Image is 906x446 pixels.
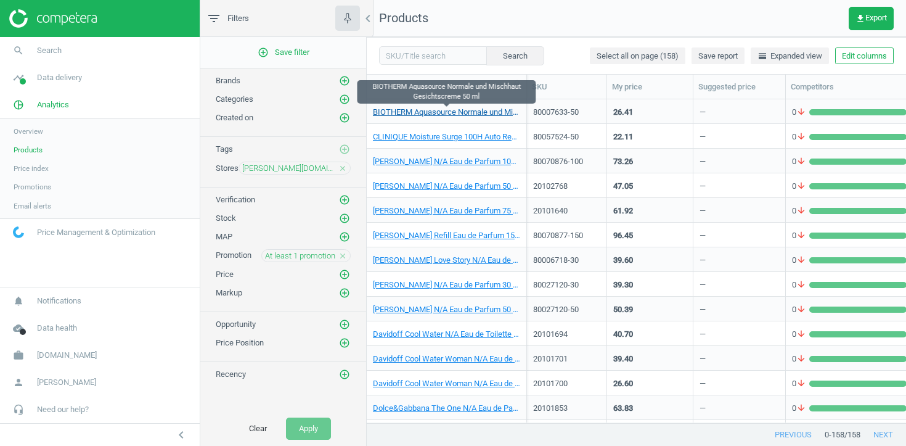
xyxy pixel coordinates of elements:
span: Brands [216,76,240,85]
div: 61.92 [613,205,633,217]
i: pie_chart_outlined [7,93,30,117]
span: 0 [792,279,809,291]
span: [PERSON_NAME][DOMAIN_NAME] [242,163,335,174]
i: close [338,252,347,260]
button: add_circle_outline [338,143,351,155]
i: arrow_downward [796,230,806,241]
i: arrow_downward [796,378,806,389]
div: 22.11 [613,131,633,142]
a: CLINIQUE Moisture Surge 100H Auto Replenishing Hydrator Gesichtscreme 50 ml [373,131,520,142]
i: add_circle_outline [339,75,350,86]
span: / 158 [844,429,860,440]
button: get_appExport [849,7,894,30]
i: arrow_downward [796,255,806,266]
div: 20101700 [533,378,600,389]
div: — [700,255,706,270]
div: 80006718-30 [533,255,600,266]
button: add_circle_outline [338,318,351,331]
div: — [700,353,706,369]
i: arrow_downward [796,156,806,167]
span: Filters [227,13,249,24]
div: — [700,107,706,122]
span: 0 [792,205,809,217]
div: BIOTHERM Aquasource Normale und Mischhaut Gesichtscreme 50 ml [357,80,536,104]
span: 0 [792,353,809,365]
div: — [700,378,706,394]
div: 96.45 [613,230,633,241]
a: [PERSON_NAME] N/A Eau de Parfum 50 ml [373,304,520,315]
span: Created on [216,113,253,122]
div: grid [367,99,906,423]
div: 20102768 [533,181,600,192]
span: Categories [216,94,253,104]
span: Price Management & Optimization [37,227,155,238]
div: 80027120-50 [533,304,600,315]
i: arrow_downward [796,107,806,118]
span: Products [379,10,428,25]
i: add_circle_outline [339,144,350,155]
i: arrow_downward [796,205,806,217]
button: Save report [692,47,745,65]
span: Promotion [216,250,251,260]
i: add_circle_outline [339,112,350,123]
span: Verification [216,195,255,204]
div: 80070876-100 [533,156,600,167]
i: add_circle_outline [339,337,350,349]
span: 0 [792,255,809,266]
span: 0 [792,181,809,192]
i: chevron_left [174,427,189,442]
button: add_circle_outline [338,231,351,243]
div: — [700,329,706,344]
span: Markup [216,288,242,297]
span: 0 [792,304,809,315]
i: search [7,39,30,62]
span: Analytics [37,99,69,110]
div: — [700,279,706,295]
span: Price Position [216,338,264,347]
button: Search [486,46,544,65]
span: Select all on page (158) [597,51,679,62]
i: filter_list [206,11,221,26]
span: [DOMAIN_NAME] [37,350,97,361]
div: 39.40 [613,353,633,365]
div: 47.05 [613,181,633,192]
div: — [700,304,706,320]
span: Promotions [14,182,51,192]
i: close [338,164,347,173]
div: 80070877-150 [533,230,600,241]
a: Davidoff Cool Water N/A Eau de Toilette 125 ml [373,329,520,340]
span: Products [14,145,43,155]
a: [PERSON_NAME] N/A Eau de Parfum 50 ml [373,181,520,192]
div: — [700,205,706,221]
div: — [700,230,706,246]
button: Select all on page (158) [590,47,685,65]
button: Edit columns [835,47,894,65]
i: add_circle_outline [339,94,350,105]
button: Apply [286,418,331,440]
div: 40.70 [613,329,633,340]
div: 73.26 [613,156,633,167]
button: add_circle_outline [338,112,351,124]
i: add_circle_outline [258,47,269,58]
div: 63.83 [613,403,633,414]
button: Clear [236,418,280,440]
i: arrow_downward [796,279,806,291]
i: notifications [7,289,30,313]
button: add_circle_outline [338,368,351,381]
a: [PERSON_NAME] Refill Eau de Parfum 150 ml [373,230,520,241]
a: Davidoff Cool Water Woman N/A Eau de Toilette 50 ml [373,378,520,389]
span: 0 [792,329,809,340]
span: Tags [216,144,233,154]
i: add_circle_outline [339,213,350,224]
button: add_circle_outline [338,75,351,87]
a: BIOTHERM Aquasource Normale und Mischhaut Gesichtscreme 50 ml [373,107,520,118]
div: My price [612,81,688,93]
div: — [700,131,706,147]
div: 80007633-50 [533,107,600,118]
div: 50.39 [613,304,633,315]
button: previous [762,424,825,446]
input: SKU/Title search [379,46,487,65]
i: arrow_downward [796,304,806,315]
a: Davidoff Cool Water Woman N/A Eau de Toilette 100 ml [373,353,520,365]
div: 20101694 [533,329,600,340]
